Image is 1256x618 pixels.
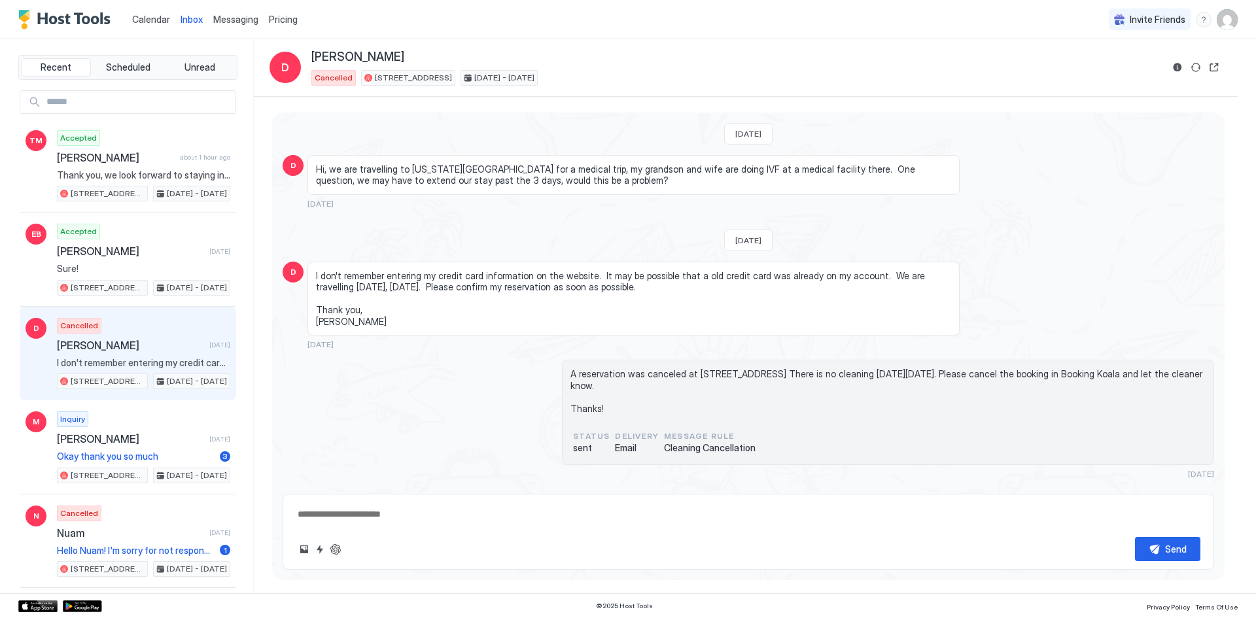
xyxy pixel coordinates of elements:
span: EB [31,228,41,240]
button: Sync reservation [1188,60,1204,75]
div: tab-group [18,55,237,80]
span: © 2025 Host Tools [596,602,653,610]
span: TM [29,135,43,146]
span: [PERSON_NAME] [57,339,204,352]
span: [DATE] [209,528,230,537]
div: menu [1196,12,1212,27]
span: Recent [41,61,71,73]
span: Hi, we are travelling to [US_STATE][GEOGRAPHIC_DATA] for a medical trip, my grandson and wife are... [316,163,951,186]
a: Host Tools Logo [18,10,116,29]
span: [DATE] - [DATE] [167,188,227,199]
span: [DATE] [307,199,334,209]
span: about 1 hour ago [180,153,230,162]
span: 1 [224,545,227,555]
span: Pricing [269,14,298,26]
span: [DATE] - [DATE] [167,470,227,481]
span: D [290,266,296,278]
span: [DATE] - [DATE] [167,563,227,575]
button: Scheduled [94,58,163,77]
span: N [33,510,39,522]
button: ChatGPT Auto Reply [328,541,343,557]
span: [STREET_ADDRESS] [375,72,452,84]
span: Okay thank you so much [57,451,215,462]
span: 3 [222,451,228,461]
span: Cleaning Cancellation [664,442,756,454]
span: [DATE] [735,235,761,245]
span: [PERSON_NAME] [57,245,204,258]
span: Thank you, we look forward to staying in your Airbnb. [57,169,230,181]
span: Accepted [60,226,97,237]
span: Unread [184,61,215,73]
button: Upload image [296,541,312,557]
button: Recent [22,58,91,77]
span: D [33,322,39,334]
button: Quick reply [312,541,328,557]
button: Send [1135,537,1200,561]
button: Reservation information [1170,60,1185,75]
span: Delivery [615,430,659,442]
span: [STREET_ADDRESS] [71,282,145,294]
span: A reservation was canceled at [STREET_ADDRESS] There is no cleaning [DATE][DATE]. Please cancel t... [570,368,1206,414]
button: Open reservation [1206,60,1222,75]
div: User profile [1217,9,1238,30]
span: Nuam [57,526,204,540]
span: M [33,416,40,428]
span: [DATE] [209,247,230,256]
span: Hello Nuam! I'm sorry for not responding faster. I would love to accept your request, but I want ... [57,545,215,557]
a: Terms Of Use [1195,599,1238,613]
span: [DATE] [1188,469,1214,479]
input: Input Field [41,91,235,113]
span: [DATE] [735,129,761,139]
span: [PERSON_NAME] [57,432,204,445]
span: Cancelled [60,507,98,519]
span: [STREET_ADDRESS] [71,563,145,575]
span: [DATE] [209,435,230,443]
span: Sure! [57,263,230,275]
a: App Store [18,600,58,612]
span: Privacy Policy [1147,603,1190,611]
span: [DATE] [209,341,230,349]
span: I don't remember entering my credit card information on the website. It may be possible that a ol... [57,357,230,369]
span: Calendar [132,14,170,25]
span: Messaging [213,14,258,25]
span: [DATE] - [DATE] [167,375,227,387]
span: Inquiry [60,413,85,425]
span: Invite Friends [1130,14,1185,26]
span: [DATE] [307,339,334,349]
span: D [290,160,296,171]
a: Calendar [132,12,170,26]
span: [PERSON_NAME] [57,151,175,164]
span: [DATE] - [DATE] [167,282,227,294]
span: Message Rule [664,430,756,442]
span: Cancelled [60,320,98,332]
span: Scheduled [106,61,150,73]
span: [PERSON_NAME] [311,50,404,65]
a: Inbox [181,12,203,26]
span: Terms Of Use [1195,603,1238,611]
span: [STREET_ADDRESS] [71,470,145,481]
div: Send [1165,542,1187,556]
span: [DATE] - [DATE] [474,72,534,84]
span: Email [615,442,659,454]
a: Google Play Store [63,600,102,612]
span: sent [573,442,610,454]
span: status [573,430,610,442]
span: D [281,60,289,75]
span: I don't remember entering my credit card information on the website. It may be possible that a ol... [316,270,951,328]
span: Accepted [60,132,97,144]
button: Unread [165,58,234,77]
span: [STREET_ADDRESS] [71,375,145,387]
span: Inbox [181,14,203,25]
span: Cancelled [315,72,353,84]
a: Privacy Policy [1147,599,1190,613]
a: Messaging [213,12,258,26]
span: [STREET_ADDRESS] [71,188,145,199]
